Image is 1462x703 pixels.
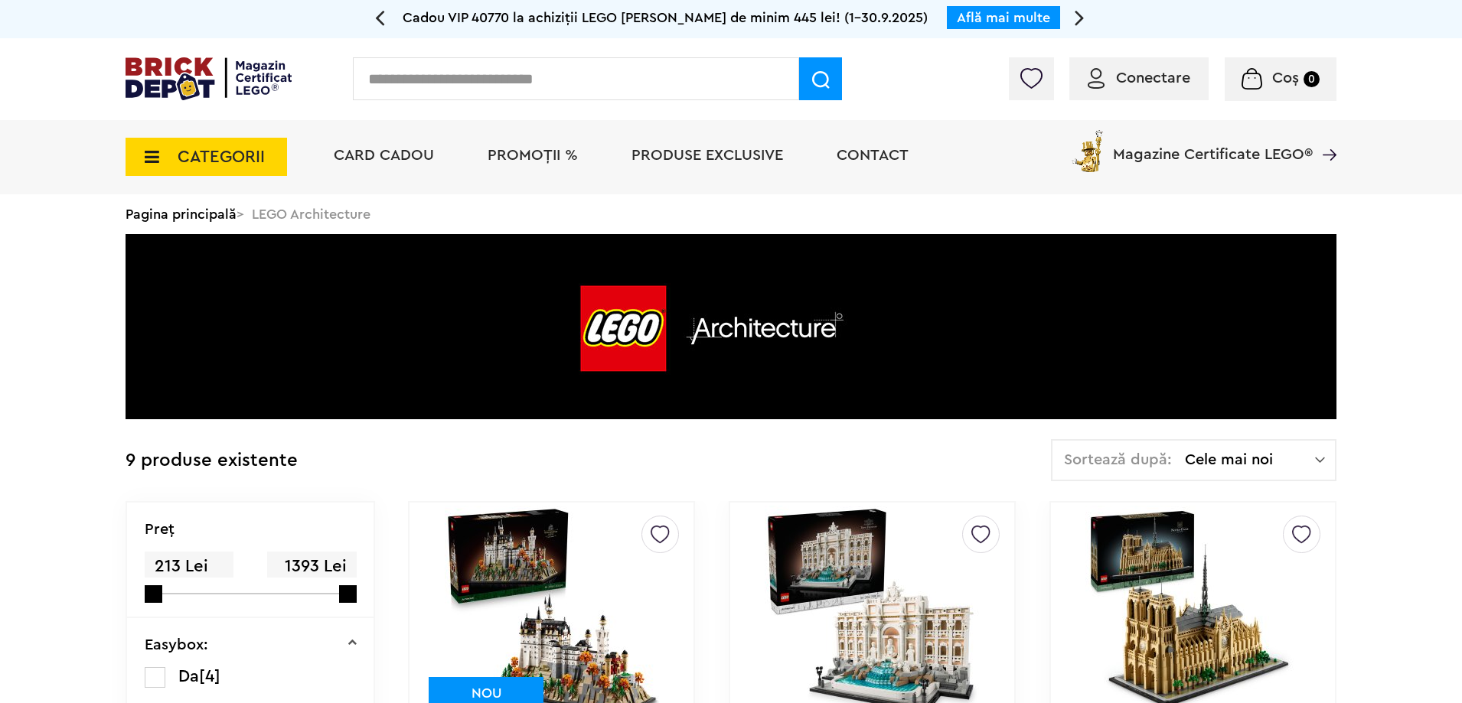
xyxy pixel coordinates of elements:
img: LEGO Architecture [126,234,1336,419]
span: Sortează după: [1064,452,1172,467]
span: Da [178,668,199,685]
span: Magazine Certificate LEGO® [1113,127,1313,162]
span: 213 Lei [145,552,233,581]
span: Coș [1272,70,1299,86]
a: Află mai multe [957,11,1050,24]
a: Conectare [1088,70,1190,86]
span: Conectare [1116,70,1190,86]
span: Cadou VIP 40770 la achiziții LEGO [PERSON_NAME] de minim 445 lei! (1-30.9.2025) [403,11,928,24]
span: [4] [199,668,220,685]
small: 0 [1304,71,1320,87]
p: Easybox: [145,637,208,653]
a: Contact [837,148,909,163]
a: Pagina principală [126,207,237,221]
a: PROMOȚII % [488,148,578,163]
span: CATEGORII [178,148,265,165]
a: Magazine Certificate LEGO® [1313,127,1336,142]
div: > LEGO Architecture [126,194,1336,234]
span: 1393 Lei [267,552,356,581]
a: Card Cadou [334,148,434,163]
span: Cele mai noi [1185,452,1315,467]
a: Produse exclusive [631,148,783,163]
div: 9 produse existente [126,439,298,483]
p: Preţ [145,522,175,537]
